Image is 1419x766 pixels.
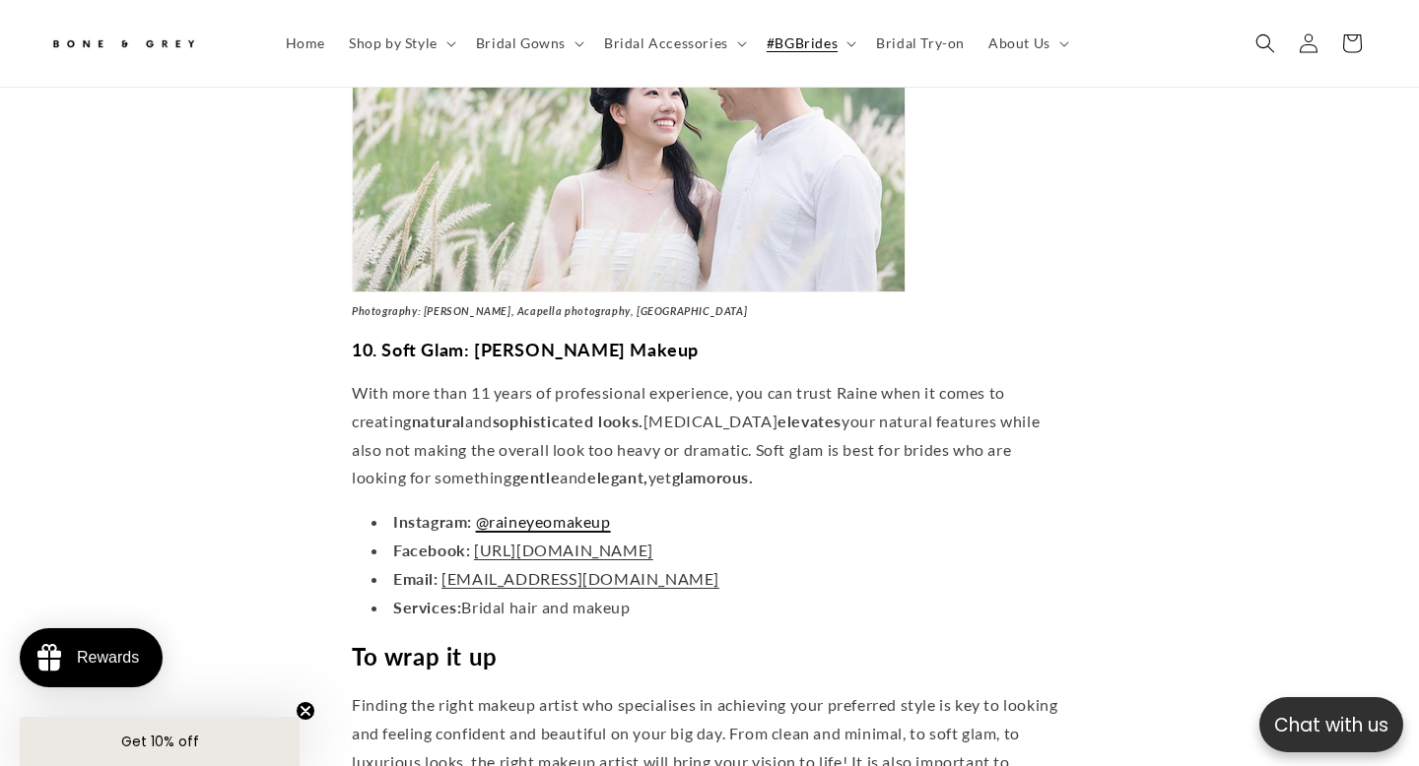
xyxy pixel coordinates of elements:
span: About Us [988,34,1050,52]
span: #BGBrides [767,34,838,52]
strong: Facebook: [393,541,470,559]
div: Rewards [77,649,139,667]
strong: 10. Soft Glam: [PERSON_NAME] Makeup [352,339,699,360]
span: Bridal Try-on [876,34,965,52]
img: Bone and Grey Bridal [49,28,197,60]
a: Bridal Try-on [864,23,977,64]
strong: To wrap it up [352,642,498,670]
div: Get 10% offClose teaser [20,717,300,766]
strong: natural [412,412,465,430]
summary: Bridal Accessories [592,23,755,64]
a: @raineyeomakeup [476,512,611,531]
a: [EMAIL_ADDRESS][DOMAIN_NAME] [441,569,719,588]
span: Bridal Accessories [604,34,728,52]
a: Raine Yeo makeup Instagram | Bone & Grey Picks: 10 Wedding makeup artists | Singapore [352,286,906,298]
span: Bridal hair and makeup [393,598,631,616]
button: Close teaser [296,701,315,721]
strong: elevates [777,412,842,430]
p: With more than 11 years of professional experience, you can trust Raine when it comes to creating... [352,379,1067,492]
strong: Email: [393,569,439,588]
a: Home [274,23,337,64]
span: Bridal Gowns [476,34,566,52]
button: Open chatbox [1259,697,1403,752]
summary: Shop by Style [337,23,464,64]
summary: Search [1244,22,1287,65]
summary: About Us [977,23,1077,64]
strong: elegant, [587,468,648,486]
em: Photography: [PERSON_NAME], Acapella photography, [GEOGRAPHIC_DATA] [352,304,747,317]
strong: Services: [393,598,461,616]
a: [URL][DOMAIN_NAME] [474,541,653,559]
strong: Instagram: [393,512,472,531]
strong: sophisticated looks. [493,412,643,430]
span: Shop by Style [349,34,438,52]
span: Get 10% off [121,732,199,751]
span: Home [286,34,325,52]
p: Chat with us [1259,711,1403,739]
a: Bone and Grey Bridal [42,20,254,67]
summary: Bridal Gowns [464,23,592,64]
strong: gentle [512,468,561,486]
strong: glamorous. [672,468,754,486]
summary: #BGBrides [755,23,864,64]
